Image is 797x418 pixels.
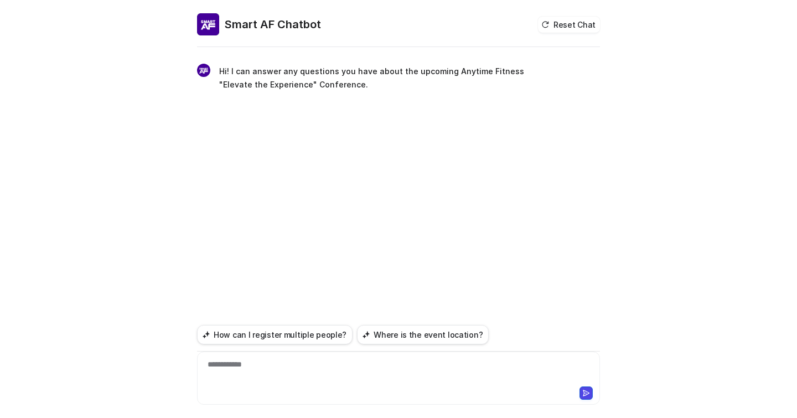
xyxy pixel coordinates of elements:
[225,17,321,32] h2: Smart AF Chatbot
[538,17,600,33] button: Reset Chat
[219,65,543,91] p: Hi! I can answer any questions you have about the upcoming Anytime Fitness "Elevate the Experienc...
[197,13,219,35] img: Widget
[197,325,353,344] button: How can I register multiple people?
[357,325,489,344] button: Where is the event location?
[197,64,210,77] img: Widget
